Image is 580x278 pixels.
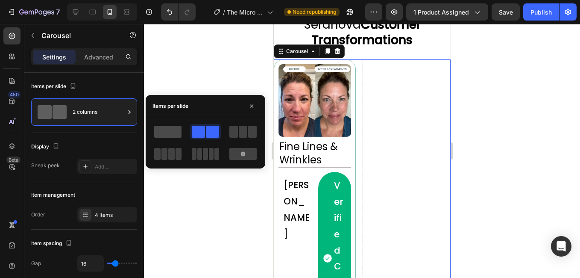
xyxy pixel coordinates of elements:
div: Display [31,141,61,153]
div: Publish [530,8,552,17]
h2: Rich Text Editor. Editing area: main [5,115,77,143]
div: 2 columns [73,102,125,122]
p: Advanced [84,53,113,62]
button: Save [492,3,520,21]
button: Publish [523,3,559,21]
div: Order [31,211,45,219]
div: Beta [6,157,21,163]
img: gempages_580790998209135112-38aea56a-6f53-4b42-ac97-9894d93d7665.png [5,40,77,113]
span: / [223,8,225,17]
div: Open Intercom Messenger [551,236,571,257]
p: 7 [56,7,60,17]
div: Carousel [11,24,36,31]
div: 4 items [95,211,135,219]
div: Sneak peek [31,162,60,169]
div: 450 [8,91,21,98]
p: Settings [42,53,66,62]
span: Need republishing [293,8,336,16]
div: Item management [31,191,75,199]
div: Undo/Redo [161,3,196,21]
div: Gap [31,260,41,267]
div: Item spacing [31,238,74,249]
div: Add... [95,163,135,171]
span: The Micro Infusion System™ [227,8,264,17]
span: 1 product assigned [413,8,469,17]
div: Items per slide [31,81,78,92]
input: Auto [78,256,103,271]
button: 7 [3,3,64,21]
div: Items per slide [152,102,188,110]
button: 1 product assigned [406,3,488,21]
p: Carousel [41,30,114,41]
p: [PERSON_NAME] [10,153,37,218]
iframe: Design area [274,24,451,278]
span: Save [499,9,513,16]
p: Fine Lines & Wrinkles [6,116,76,142]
